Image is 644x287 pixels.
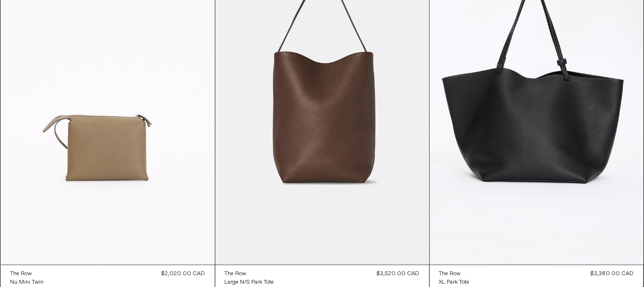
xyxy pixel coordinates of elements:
a: The Row [439,270,470,278]
div: The Row [10,270,32,278]
div: $2,020.00 CAD [162,270,205,278]
a: XL Park Tote [439,278,470,287]
div: The Row [225,270,247,278]
a: Large N/S Park Tote [225,278,274,287]
div: The Row [439,270,461,278]
div: Large N/S Park Tote [225,279,274,287]
a: The Row [10,270,44,278]
div: $3,520.00 CAD [377,270,420,278]
div: Nu Mini Twin [10,279,44,287]
a: The Row [225,270,274,278]
a: Nu Mini Twin [10,278,44,287]
div: $3,380.00 CAD [591,270,634,278]
div: XL Park Tote [439,279,470,287]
